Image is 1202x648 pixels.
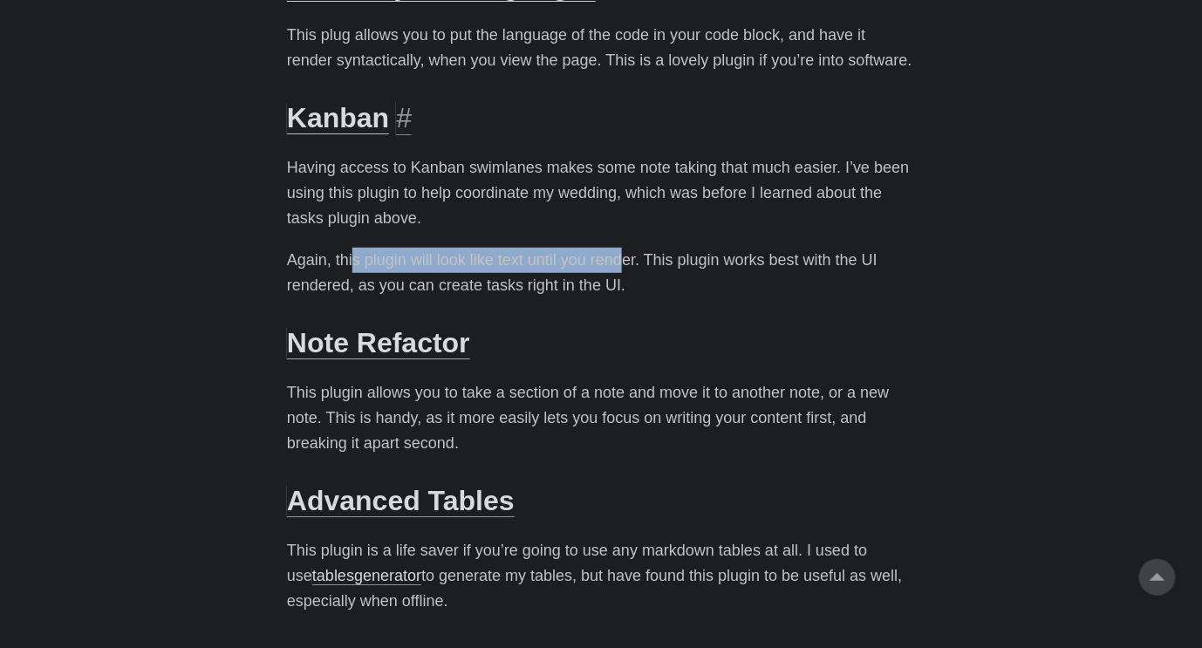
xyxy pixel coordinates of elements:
[287,327,470,358] a: Note Refactor
[396,101,412,134] a: #
[287,485,515,516] a: Advanced Tables
[287,380,915,455] p: This plugin allows you to take a section of a note and move it to another note, or a new note. Th...
[287,248,915,298] p: Again, this plugin will look like text until you render. This plugin works best with the UI rende...
[312,567,421,584] a: tablesgenerator
[1139,559,1176,596] a: go to top
[287,155,915,230] p: Having access to Kanban swimlanes makes some note taking that much easier. I’ve been using this p...
[287,102,389,133] a: Kanban
[287,23,915,73] p: This plug allows you to put the language of the code in your code block, and have it render synta...
[287,538,915,613] p: This plugin is a life saver if you’re going to use any markdown tables at all. I used to use to g...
